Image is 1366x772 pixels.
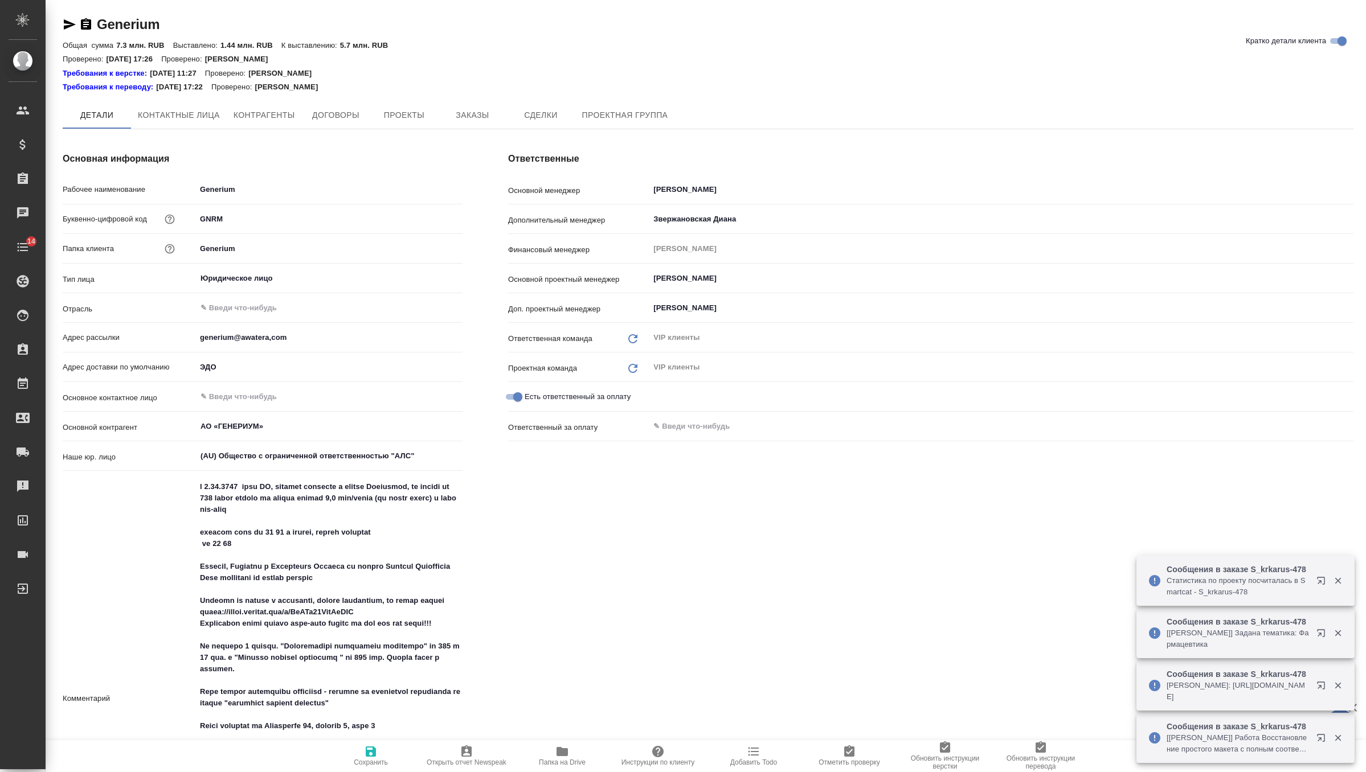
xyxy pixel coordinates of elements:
p: [PERSON_NAME]: [URL][DOMAIN_NAME] [1167,680,1309,703]
button: Open [1347,218,1349,220]
p: [PERSON_NAME] [255,81,326,93]
input: ✎ Введи что-нибудь [196,240,463,257]
button: Сохранить [323,740,419,772]
button: Открыть в новой вкладке [1310,674,1337,701]
input: ✎ Введи что-нибудь [196,329,463,346]
button: Добавить Todo [706,740,801,772]
p: Тип лица [63,274,196,285]
a: Требования к верстке: [63,68,150,79]
p: Основной контрагент [63,422,196,433]
span: Проекты [377,108,431,122]
button: Open [456,425,459,428]
p: Наше юр. лицо [63,451,196,463]
span: Детали [69,108,124,122]
p: [DATE] 17:26 [107,55,162,63]
p: Основной менеджер [508,185,649,196]
button: Открыть отчет Newspeak [419,740,514,772]
p: Адрес рассылки [63,332,196,343]
button: Обновить инструкции верстки [897,740,993,772]
span: 14 [21,236,42,247]
button: Нужен для формирования номера заказа/сделки [162,212,177,227]
button: Open [1347,277,1349,280]
span: Контрагенты [234,108,295,122]
p: Буквенно-цифровой код [63,213,147,225]
button: Инструкции по клиенту [610,740,706,772]
span: Отметить проверку [819,758,880,766]
div: Нажми, чтобы открыть папку с инструкцией [63,81,156,93]
button: Закрыть [1326,733,1349,743]
p: Комментарий [63,693,196,704]
button: Открыть в новой вкладке [1310,569,1337,597]
button: Скопировать ссылку [79,18,93,31]
p: 7.3 млн. RUB [116,41,173,50]
p: Проверено: [211,81,255,93]
p: Папка клиента [63,243,114,254]
input: ✎ Введи что-нибудь [199,301,421,315]
p: Проверено: [161,55,205,63]
button: Open [1347,188,1349,191]
p: Выставлено: [173,41,220,50]
p: К выставлению: [281,41,340,50]
p: Адрес доставки по умолчанию [63,362,196,373]
a: Требования к переводу: [63,81,156,93]
input: ✎ Введи что-нибудь [196,181,463,198]
input: ✎ Введи что-нибудь [652,420,1312,433]
span: Сохранить [354,758,388,766]
button: Open [456,455,459,457]
button: Open [456,396,459,398]
span: Открыть отчет Newspeak [427,758,506,766]
p: Ответственный за оплату [508,422,598,433]
p: Сообщения в заказе S_krkarus-478 [1167,668,1309,680]
p: Основной проектный менеджер [508,274,649,285]
p: [PERSON_NAME] [248,68,320,79]
input: ✎ Введи что-нибудь [196,211,463,227]
button: Open [1347,307,1349,309]
p: Сообщения в заказе S_krkarus-478 [1167,564,1309,575]
div: Нажми, чтобы открыть папку с инструкцией [63,68,150,79]
span: Есть ответственный за оплату [525,391,631,403]
a: 14 [3,233,43,261]
span: Договоры [308,108,363,122]
p: Ответственная команда [508,333,592,344]
p: [PERSON_NAME] [205,55,277,63]
button: Открыть в новой вкладке [1310,622,1337,649]
p: Основное контактное лицо [63,392,196,404]
p: Общая сумма [63,41,116,50]
span: Проектная группа [582,108,668,122]
p: Сообщения в заказе S_krkarus-478 [1167,721,1309,732]
span: Сделки [513,108,568,122]
p: 1.44 млн. RUB [220,41,281,50]
button: Закрыть [1326,680,1349,691]
button: Open [456,307,459,309]
p: [DATE] 17:22 [156,81,211,93]
h4: Основная информация [63,152,463,166]
span: Кратко детали клиента [1246,35,1326,47]
p: Проверено: [205,68,249,79]
p: [[PERSON_NAME]] Работа Восстановление простого макета с полным соответствием оформлению оригинала... [1167,732,1309,755]
button: Отметить проверку [801,740,897,772]
button: Скопировать ссылку для ЯМессенджера [63,18,76,31]
button: Open [456,277,459,280]
span: Обновить инструкции перевода [1000,754,1082,770]
span: Заказы [445,108,500,122]
span: Папка на Drive [539,758,586,766]
p: [DATE] 11:27 [150,68,205,79]
input: ✎ Введи что-нибудь [196,359,463,375]
p: Проверено: [63,55,107,63]
p: Отрасль [63,303,196,315]
button: Название для папки на drive. Если его не заполнить, мы не сможем создать папку для клиента [162,241,177,256]
span: Контактные лица [138,108,220,122]
p: [[PERSON_NAME]] Задана тематика: Фармацевтика [1167,627,1309,650]
button: Обновить инструкции перевода [993,740,1089,772]
p: 5.7 млн. RUB [340,41,396,50]
span: Обновить инструкции верстки [904,754,986,770]
button: Открыть в новой вкладке [1310,726,1337,754]
p: Финансовый менеджер [508,244,649,256]
span: Инструкции по клиенту [621,758,695,766]
p: Проектная команда [508,363,577,374]
span: Добавить Todo [730,758,777,766]
button: Папка на Drive [514,740,610,772]
a: Generium [97,17,159,32]
button: Закрыть [1326,576,1349,586]
p: Сообщения в заказе S_krkarus-478 [1167,616,1309,627]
